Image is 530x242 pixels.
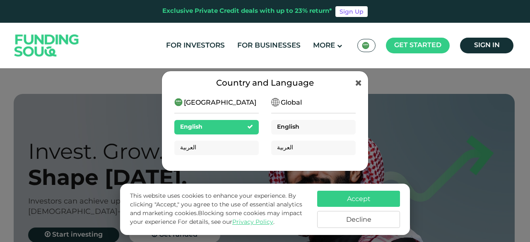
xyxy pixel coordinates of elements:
[235,39,303,53] a: For Businesses
[178,219,275,225] span: For details, see our .
[232,219,273,225] a: Privacy Policy
[271,98,279,106] img: SA Flag
[277,124,299,130] span: English
[317,211,400,228] button: Decline
[281,98,302,108] span: Global
[180,124,202,130] span: English
[317,191,400,207] button: Accept
[180,145,196,151] span: العربية
[362,42,369,49] img: SA Flag
[164,39,227,53] a: For Investors
[174,98,183,106] img: SA Flag
[130,211,302,225] span: Blocking some cookies may impact your experience
[130,192,309,227] p: This website uses cookies to enhance your experience. By clicking "Accept," you agree to the use ...
[460,38,513,53] a: Sign in
[162,7,332,16] div: Exclusive Private Credit deals with up to 23% return*
[184,98,256,108] span: [GEOGRAPHIC_DATA]
[6,25,87,67] img: Logo
[335,6,368,17] a: Sign Up
[174,77,356,90] div: Country and Language
[313,42,335,49] span: More
[277,145,293,151] span: العربية
[394,42,441,48] span: Get started
[474,42,500,48] span: Sign in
